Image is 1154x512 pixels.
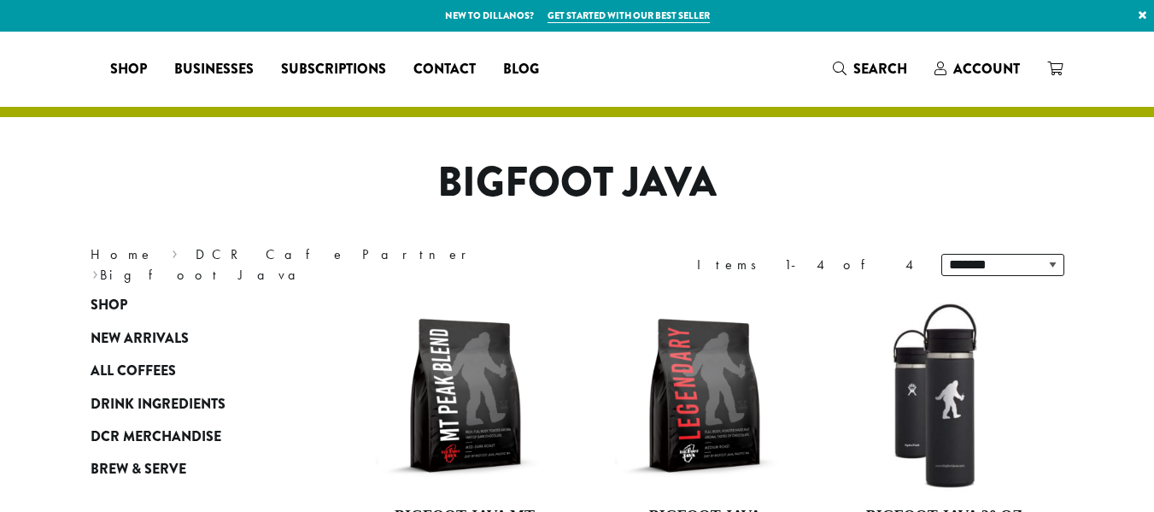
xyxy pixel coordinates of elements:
[503,59,539,80] span: Blog
[91,387,296,420] a: Drink Ingredients
[97,56,161,83] a: Shop
[91,322,296,355] a: New Arrivals
[91,289,296,321] a: Shop
[853,59,907,79] span: Search
[91,295,127,316] span: Shop
[110,59,147,80] span: Shop
[413,59,476,80] span: Contact
[819,55,921,83] a: Search
[92,259,98,285] span: ›
[548,9,710,23] a: Get started with our best seller
[367,297,564,494] img: BFJ_MtPeak_12oz-300x300.png
[91,421,296,453] a: DCR Merchandise
[172,238,178,265] span: ›
[281,59,386,80] span: Subscriptions
[91,459,186,480] span: Brew & Serve
[196,245,478,263] a: DCR Cafe Partner
[78,158,1077,208] h1: Bigfoot Java
[606,297,803,494] img: BFJ_Legendary_12oz-300x300.png
[91,244,552,285] nav: Breadcrumb
[91,427,221,448] span: DCR Merchandise
[174,59,254,80] span: Businesses
[953,59,1020,79] span: Account
[697,255,916,275] div: Items 1-4 of 4
[91,245,154,263] a: Home
[91,453,296,486] a: Brew & Serve
[91,328,189,350] span: New Arrivals
[91,394,226,415] span: Drink Ingredients
[846,297,1042,494] img: LO2867-BFJ-Hydro-Flask-20oz-WM-wFlex-Sip-Lid-Black-300x300.jpg
[91,355,296,387] a: All Coffees
[91,361,176,382] span: All Coffees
